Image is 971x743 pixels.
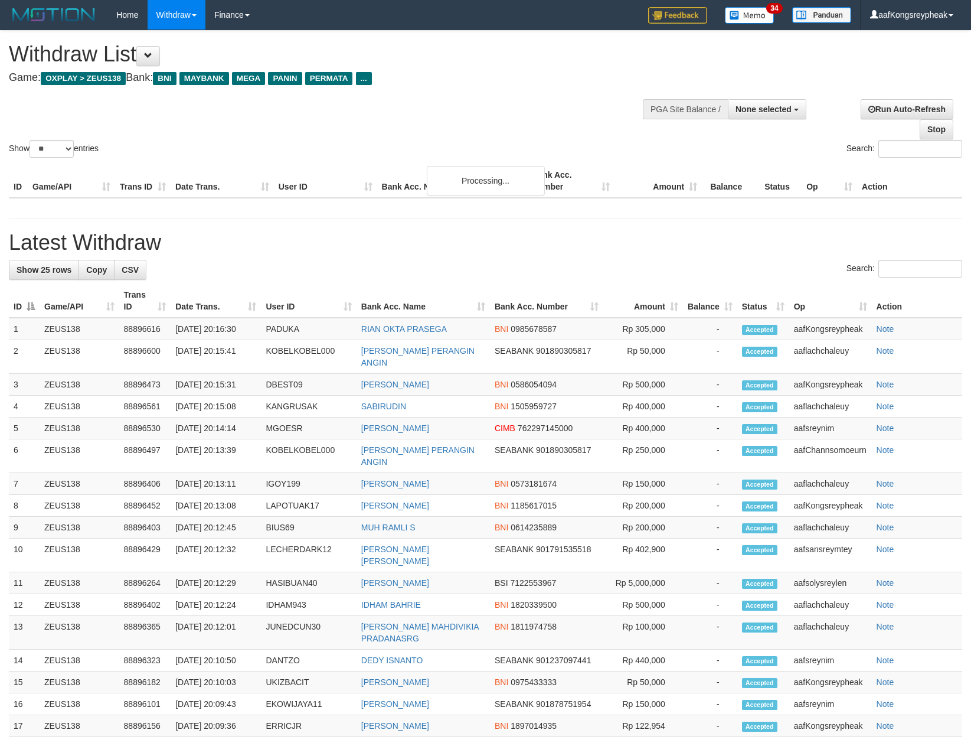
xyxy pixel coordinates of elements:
[261,715,356,737] td: ERRICJR
[119,396,171,418] td: 88896561
[877,523,894,532] a: Note
[683,374,737,396] td: -
[9,616,40,650] td: 13
[232,72,266,85] span: MEGA
[737,284,789,318] th: Status: activate to sort column ascending
[171,693,261,715] td: [DATE] 20:09:43
[40,396,119,418] td: ZEUS138
[742,700,777,710] span: Accepted
[683,318,737,340] td: -
[603,693,683,715] td: Rp 150,000
[603,374,683,396] td: Rp 500,000
[920,119,953,139] a: Stop
[742,579,777,589] span: Accepted
[119,374,171,396] td: 88896473
[171,594,261,616] td: [DATE] 20:12:24
[9,72,636,84] h4: Game: Bank:
[79,260,115,280] a: Copy
[603,396,683,418] td: Rp 400,000
[742,722,777,732] span: Accepted
[742,424,777,434] span: Accepted
[361,656,423,665] a: DEDY ISNANTO
[511,600,557,610] span: Copy 1820339500 to clipboard
[40,284,119,318] th: Game/API: activate to sort column ascending
[261,473,356,495] td: IGOY199
[877,622,894,631] a: Note
[119,594,171,616] td: 88896402
[511,380,557,389] span: Copy 0586054094 to clipboard
[683,473,737,495] td: -
[171,396,261,418] td: [DATE] 20:15:08
[742,347,777,357] span: Accepted
[603,318,683,340] td: Rp 305,000
[261,396,356,418] td: KANGRUSAK
[179,72,229,85] span: MAYBANK
[9,572,40,594] td: 11
[603,572,683,594] td: Rp 5,000,000
[171,374,261,396] td: [DATE] 20:15:31
[861,99,953,119] a: Run Auto-Refresh
[261,539,356,572] td: LECHERDARK12
[361,380,429,389] a: [PERSON_NAME]
[361,600,421,610] a: IDHAM BAHRIE
[603,650,683,672] td: Rp 440,000
[40,616,119,650] td: ZEUS138
[153,72,176,85] span: BNI
[495,656,534,665] span: SEABANK
[86,265,107,275] span: Copy
[877,699,894,709] a: Note
[305,72,353,85] span: PERMATA
[495,423,515,433] span: CIMB
[877,545,894,554] a: Note
[9,231,962,255] h1: Latest Withdraw
[536,445,591,455] span: Copy 901890305817 to clipboard
[171,650,261,672] td: [DATE] 20:10:50
[9,318,40,340] td: 1
[261,572,356,594] td: HASIBUAN40
[846,260,962,278] label: Search:
[511,677,557,687] span: Copy 0975433333 to clipboard
[877,656,894,665] a: Note
[361,545,429,566] a: [PERSON_NAME] [PERSON_NAME]
[361,423,429,433] a: [PERSON_NAME]
[9,539,40,572] td: 10
[789,418,872,439] td: aafsreynim
[495,523,508,532] span: BNI
[40,439,119,473] td: ZEUS138
[9,140,99,158] label: Show entries
[789,616,872,650] td: aaflachchaleuy
[872,284,962,318] th: Action
[742,380,777,390] span: Accepted
[603,473,683,495] td: Rp 150,000
[119,650,171,672] td: 88896323
[171,418,261,439] td: [DATE] 20:14:14
[518,423,573,433] span: Copy 762297145000 to clipboard
[643,99,728,119] div: PGA Site Balance /
[603,340,683,374] td: Rp 50,000
[789,439,872,473] td: aafChannsomoeurn
[725,7,774,24] img: Button%20Memo.svg
[789,318,872,340] td: aafKongsreypheak
[261,517,356,539] td: BIUS69
[877,501,894,510] a: Note
[119,340,171,374] td: 88896600
[28,164,115,198] th: Game/API
[361,699,429,709] a: [PERSON_NAME]
[857,164,962,198] th: Action
[361,402,406,411] a: SABIRUDIN
[683,616,737,650] td: -
[802,164,857,198] th: Op
[9,693,40,715] td: 16
[361,479,429,488] a: [PERSON_NAME]
[361,445,475,467] a: [PERSON_NAME] PERANGIN ANGIN
[40,473,119,495] td: ZEUS138
[877,402,894,411] a: Note
[274,164,377,198] th: User ID
[742,656,777,666] span: Accepted
[9,715,40,737] td: 17
[789,715,872,737] td: aafKongsreypheak
[40,318,119,340] td: ZEUS138
[9,396,40,418] td: 4
[119,439,171,473] td: 88896497
[171,318,261,340] td: [DATE] 20:16:30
